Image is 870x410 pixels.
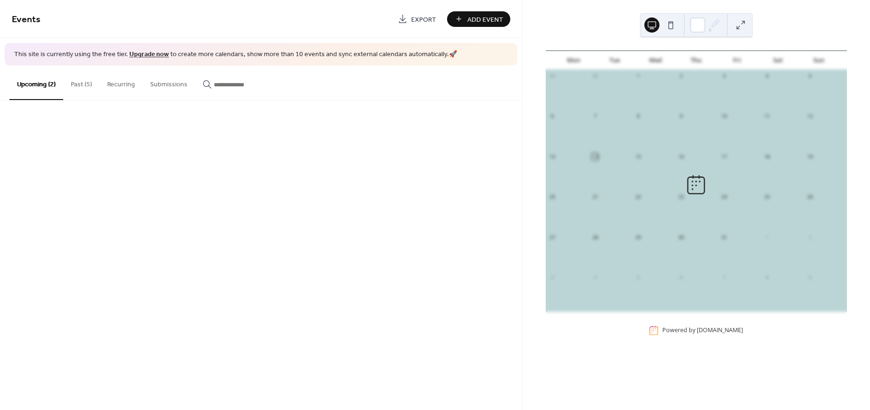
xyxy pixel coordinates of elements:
div: 31 [720,234,727,241]
div: 19 [807,153,814,160]
div: 7 [591,113,599,120]
span: Events [12,10,41,29]
button: Past (5) [63,66,100,99]
div: 28 [591,234,599,241]
div: 6 [677,274,684,281]
div: 22 [634,193,642,201]
div: 13 [549,153,556,160]
div: 14 [591,153,599,160]
span: This site is currently using the free tier. to create more calendars, show more than 10 events an... [14,50,457,59]
div: 4 [764,73,771,80]
a: Upgrade now [129,48,169,61]
div: 2 [677,73,684,80]
div: 3 [720,73,727,80]
a: Export [391,11,443,27]
div: 26 [807,193,814,201]
div: 7 [720,274,727,281]
div: 11 [764,113,771,120]
div: 15 [634,153,642,160]
div: 12 [807,113,814,120]
div: 30 [677,234,684,241]
div: Tue [594,51,635,70]
div: 3 [549,274,556,281]
div: 21 [591,193,599,201]
div: Mon [553,51,594,70]
div: 8 [634,113,642,120]
button: Upcoming (2) [9,66,63,100]
div: 30 [591,73,599,80]
div: 9 [807,274,814,281]
div: 29 [549,73,556,80]
div: Wed [635,51,676,70]
div: 24 [720,193,727,201]
div: Thu [676,51,717,70]
div: 10 [720,113,727,120]
button: Submissions [143,66,195,99]
div: 17 [720,153,727,160]
div: 9 [677,113,684,120]
div: 16 [677,153,684,160]
div: Sat [758,51,799,70]
div: 1 [634,73,642,80]
div: Powered by [662,326,743,335]
div: 5 [634,274,642,281]
button: Recurring [100,66,143,99]
div: 23 [677,193,684,201]
div: 25 [764,193,771,201]
div: Fri [717,51,758,70]
div: 5 [807,73,814,80]
a: [DOMAIN_NAME] [697,326,743,335]
div: 8 [764,274,771,281]
div: 18 [764,153,771,160]
span: Export [411,15,436,25]
div: 27 [549,234,556,241]
div: 20 [549,193,556,201]
div: 2 [807,234,814,241]
span: Add Event [467,15,503,25]
div: Sun [798,51,839,70]
div: 4 [591,274,599,281]
div: 29 [634,234,642,241]
button: Add Event [447,11,510,27]
div: 6 [549,113,556,120]
div: 1 [764,234,771,241]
